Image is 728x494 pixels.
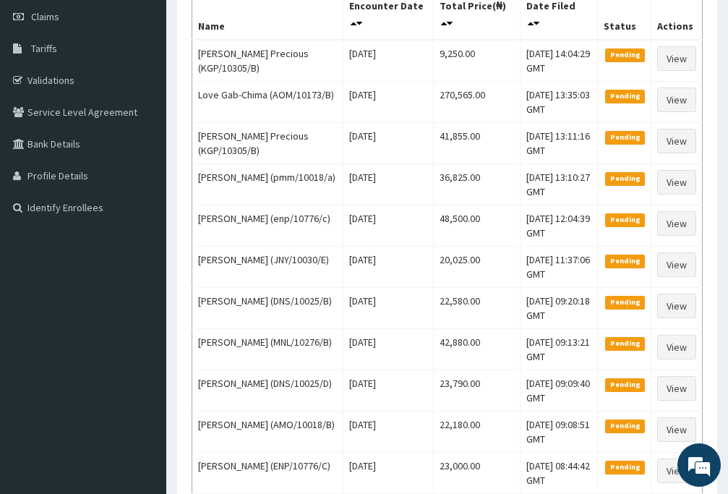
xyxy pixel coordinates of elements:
div: Chat with us now [75,81,243,100]
td: 23,790.00 [433,370,520,412]
td: [DATE] 11:37:06 GMT [521,247,598,288]
td: [DATE] [343,40,433,82]
td: [DATE] [343,247,433,288]
a: View [657,46,696,71]
a: View [657,459,696,483]
td: [DATE] 12:04:39 GMT [521,205,598,247]
td: [PERSON_NAME] (ENP/10776/C) [192,453,343,494]
td: [DATE] [343,453,433,494]
td: [DATE] [343,329,433,370]
td: [DATE] [343,412,433,453]
td: [DATE] 13:11:16 GMT [521,123,598,164]
a: View [657,252,696,277]
a: View [657,129,696,153]
span: Pending [605,90,645,103]
a: View [657,211,696,236]
span: Tariffs [31,42,57,55]
td: [PERSON_NAME] (JNY/10030/E) [192,247,343,288]
td: [PERSON_NAME] (DNS/10025/B) [192,288,343,329]
a: View [657,417,696,442]
td: [PERSON_NAME] Precious (KGP/10305/B) [192,123,343,164]
td: 23,000.00 [433,453,520,494]
td: [DATE] [343,370,433,412]
span: Pending [605,420,645,433]
span: Pending [605,337,645,350]
td: [DATE] [343,164,433,205]
td: [DATE] 14:04:29 GMT [521,40,598,82]
img: d_794563401_company_1708531726252_794563401 [27,72,59,108]
td: 42,880.00 [433,329,520,370]
textarea: Type your message and hit 'Enter' [7,336,275,386]
td: [DATE] 13:35:03 GMT [521,82,598,123]
td: 20,025.00 [433,247,520,288]
td: 22,580.00 [433,288,520,329]
td: 48,500.00 [433,205,520,247]
td: [DATE] [343,288,433,329]
td: 36,825.00 [433,164,520,205]
td: [DATE] [343,123,433,164]
td: Love Gab-Chima (AOM/10173/B) [192,82,343,123]
td: [PERSON_NAME] Precious (KGP/10305/B) [192,40,343,82]
td: [PERSON_NAME] (MNL/10276/B) [192,329,343,370]
a: View [657,294,696,318]
td: [PERSON_NAME] (AMO/10018/B) [192,412,343,453]
td: [DATE] 08:44:42 GMT [521,453,598,494]
td: 9,250.00 [433,40,520,82]
td: [PERSON_NAME] (DNS/10025/D) [192,370,343,412]
td: [DATE] 09:13:21 GMT [521,329,598,370]
td: 270,565.00 [433,82,520,123]
td: [PERSON_NAME] (pmm/10018/a) [192,164,343,205]
span: Pending [605,296,645,309]
td: [PERSON_NAME] (enp/10776/c) [192,205,343,247]
td: 22,180.00 [433,412,520,453]
td: 41,855.00 [433,123,520,164]
td: [DATE] 09:20:18 GMT [521,288,598,329]
span: Pending [605,461,645,474]
span: Pending [605,255,645,268]
span: Pending [605,378,645,391]
span: We're online! [84,153,200,299]
div: Minimize live chat window [237,7,272,42]
td: [DATE] 13:10:27 GMT [521,164,598,205]
span: Pending [605,213,645,226]
a: View [657,88,696,112]
a: View [657,170,696,195]
td: [DATE] 09:08:51 GMT [521,412,598,453]
td: [DATE] [343,82,433,123]
span: Pending [605,48,645,61]
a: View [657,376,696,401]
a: View [657,335,696,359]
span: Pending [605,172,645,185]
span: Claims [31,10,59,23]
td: [DATE] [343,205,433,247]
td: [DATE] 09:09:40 GMT [521,370,598,412]
span: Pending [605,131,645,144]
